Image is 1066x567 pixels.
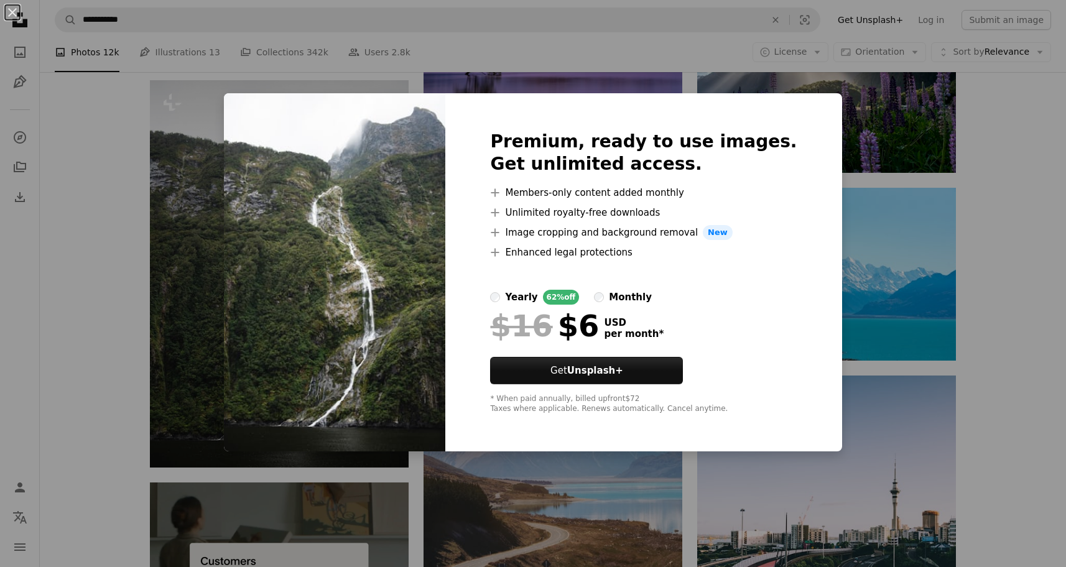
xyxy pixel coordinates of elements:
[703,225,733,240] span: New
[490,225,797,240] li: Image cropping and background removal
[490,292,500,302] input: yearly62%off
[604,317,664,328] span: USD
[490,310,552,342] span: $16
[490,394,797,414] div: * When paid annually, billed upfront $72 Taxes where applicable. Renews automatically. Cancel any...
[490,245,797,260] li: Enhanced legal protections
[490,131,797,175] h2: Premium, ready to use images. Get unlimited access.
[490,357,683,384] button: GetUnsplash+
[604,328,664,339] span: per month *
[543,290,580,305] div: 62% off
[505,290,537,305] div: yearly
[490,205,797,220] li: Unlimited royalty-free downloads
[224,93,445,451] img: premium_photo-1669868117733-96ca47a4d7f5
[567,365,623,376] strong: Unsplash+
[594,292,604,302] input: monthly
[490,310,599,342] div: $6
[490,185,797,200] li: Members-only content added monthly
[609,290,652,305] div: monthly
